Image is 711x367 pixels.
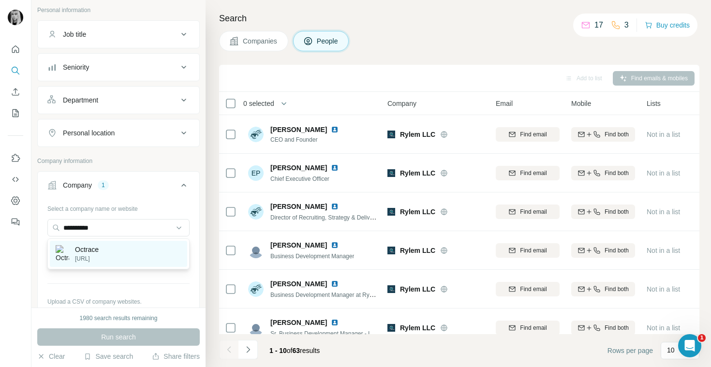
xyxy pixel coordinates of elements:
[269,347,320,354] span: results
[47,201,190,213] div: Select a company name or website
[248,127,264,142] img: Avatar
[75,245,99,254] p: Octrace
[37,352,65,361] button: Clear
[37,6,200,15] p: Personal information
[571,166,635,180] button: Find both
[270,253,354,260] span: Business Development Manager
[98,181,109,190] div: 1
[38,56,199,79] button: Seniority
[270,318,327,327] span: [PERSON_NAME]
[243,99,274,108] span: 0 selected
[248,320,264,336] img: Avatar
[270,213,378,221] span: Director of Recruiting, Strategy & Delivery
[8,192,23,209] button: Dashboard
[571,99,591,108] span: Mobile
[270,329,420,337] span: Sr. Business Development Manager - IT @ Rylem Staffing
[63,128,115,138] div: Personal location
[678,334,701,357] iframe: Intercom live chat
[571,127,635,142] button: Find both
[270,125,327,134] span: [PERSON_NAME]
[387,99,416,108] span: Company
[400,323,435,333] span: Rylem LLC
[605,285,629,294] span: Find both
[571,321,635,335] button: Find both
[8,149,23,167] button: Use Surfe on LinkedIn
[400,246,435,255] span: Rylem LLC
[270,202,327,211] span: [PERSON_NAME]
[287,347,293,354] span: of
[331,203,339,210] img: LinkedIn logo
[219,12,699,25] h4: Search
[243,36,278,46] span: Companies
[63,180,92,190] div: Company
[645,18,690,32] button: Buy credits
[520,323,547,332] span: Find email
[331,164,339,172] img: LinkedIn logo
[496,205,560,219] button: Find email
[270,240,327,250] span: [PERSON_NAME]
[269,347,287,354] span: 1 - 10
[38,174,199,201] button: Company1
[400,168,435,178] span: Rylem LLC
[331,280,339,288] img: LinkedIn logo
[647,99,661,108] span: Lists
[647,131,680,138] span: Not in a list
[387,285,395,293] img: Logo of Rylem LLC
[80,314,158,323] div: 1980 search results remaining
[496,243,560,258] button: Find email
[647,285,680,293] span: Not in a list
[248,165,264,181] div: EP
[571,243,635,258] button: Find both
[496,282,560,296] button: Find email
[496,99,513,108] span: Email
[571,205,635,219] button: Find both
[8,41,23,58] button: Quick start
[248,243,264,258] img: Avatar
[647,208,680,216] span: Not in a list
[63,62,89,72] div: Seniority
[400,284,435,294] span: Rylem LLC
[270,279,327,289] span: [PERSON_NAME]
[8,213,23,231] button: Feedback
[47,297,190,306] p: Upload a CSV of company websites.
[667,345,675,355] p: 10
[37,157,200,165] p: Company information
[293,347,300,354] span: 63
[387,208,395,216] img: Logo of Rylem LLC
[8,171,23,188] button: Use Surfe API
[152,352,200,361] button: Share filters
[63,29,86,39] div: Job title
[8,83,23,101] button: Enrich CSV
[387,247,395,254] img: Logo of Rylem LLC
[605,246,629,255] span: Find both
[248,281,264,297] img: Avatar
[520,285,547,294] span: Find email
[496,166,560,180] button: Find email
[56,245,69,263] img: Octrace
[8,104,23,122] button: My lists
[520,130,547,139] span: Find email
[248,204,264,220] img: Avatar
[520,207,547,216] span: Find email
[270,163,327,173] span: [PERSON_NAME]
[400,130,435,139] span: Rylem LLC
[605,130,629,139] span: Find both
[270,135,342,144] span: CEO and Founder
[331,319,339,326] img: LinkedIn logo
[496,127,560,142] button: Find email
[317,36,339,46] span: People
[605,323,629,332] span: Find both
[647,169,680,177] span: Not in a list
[8,10,23,25] img: Avatar
[571,282,635,296] button: Find both
[238,340,258,359] button: Navigate to next page
[331,241,339,249] img: LinkedIn logo
[605,207,629,216] span: Find both
[400,207,435,217] span: Rylem LLC
[387,131,395,138] img: Logo of Rylem LLC
[647,247,680,254] span: Not in a list
[607,346,653,355] span: Rows per page
[624,19,629,31] p: 3
[38,23,199,46] button: Job title
[496,321,560,335] button: Find email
